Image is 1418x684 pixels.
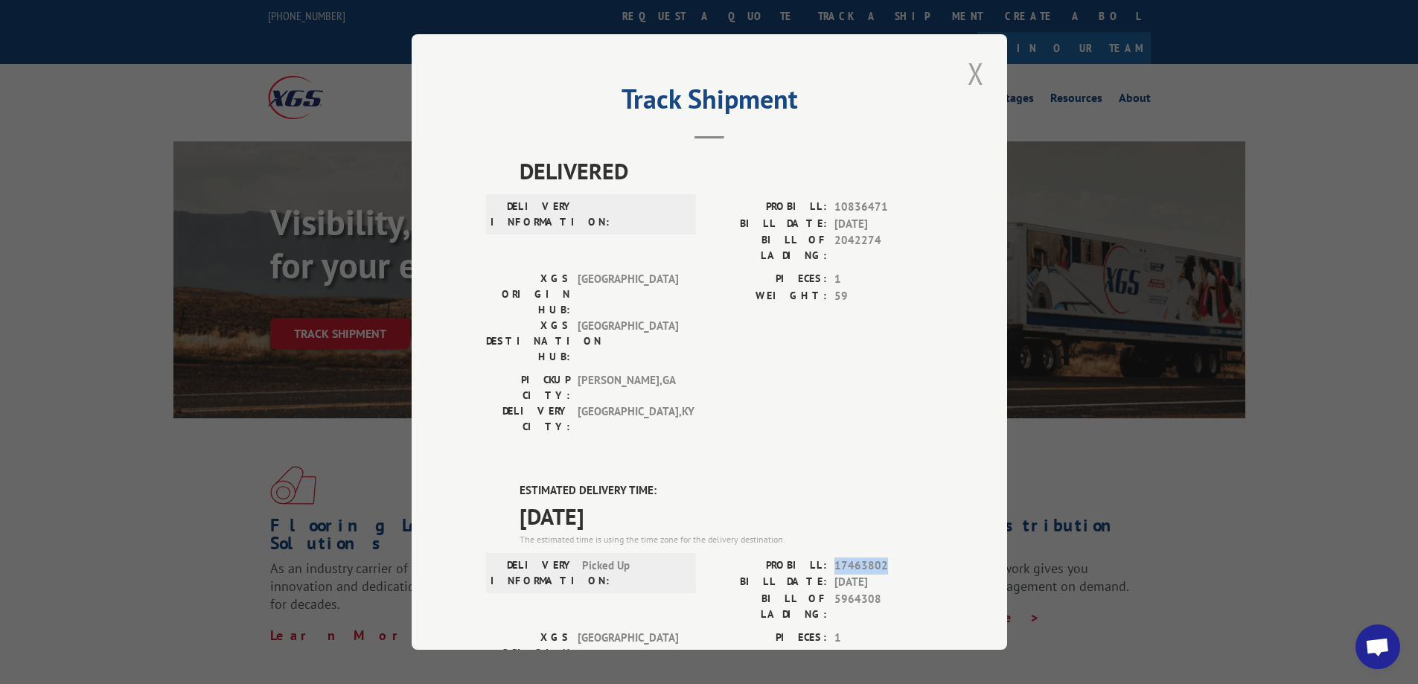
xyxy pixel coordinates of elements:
a: Open chat [1355,624,1400,669]
div: The estimated time is using the time zone for the delivery destination. [520,533,933,546]
label: PICKUP CITY: [486,372,570,403]
label: XGS ORIGIN HUB: [486,630,570,677]
span: 1 [834,630,933,647]
label: WEIGHT: [709,288,827,305]
span: 17463802 [834,557,933,575]
label: BILL OF LADING: [709,591,827,622]
label: ESTIMATED DELIVERY TIME: [520,482,933,499]
span: [GEOGRAPHIC_DATA] [578,630,678,677]
span: 130 [834,646,933,663]
label: PIECES: [709,630,827,647]
label: BILL DATE: [709,574,827,591]
span: 1 [834,271,933,288]
label: WEIGHT: [709,646,827,663]
label: DELIVERY INFORMATION: [491,199,575,230]
label: XGS ORIGIN HUB: [486,271,570,318]
label: PROBILL: [709,557,827,575]
span: Picked Up [582,557,683,589]
span: [DATE] [834,216,933,233]
span: [DATE] [520,499,933,533]
span: [GEOGRAPHIC_DATA] [578,271,678,318]
span: [GEOGRAPHIC_DATA] , KY [578,403,678,435]
span: 59 [834,288,933,305]
span: 10836471 [834,199,933,216]
span: [GEOGRAPHIC_DATA] [578,318,678,365]
span: 2042274 [834,232,933,263]
label: XGS DESTINATION HUB: [486,318,570,365]
span: DELIVERED [520,154,933,188]
label: DELIVERY CITY: [486,403,570,435]
span: [PERSON_NAME] , GA [578,372,678,403]
label: BILL DATE: [709,216,827,233]
label: PROBILL: [709,199,827,216]
label: BILL OF LADING: [709,232,827,263]
button: Close modal [963,53,989,94]
label: PIECES: [709,271,827,288]
label: DELIVERY INFORMATION: [491,557,575,589]
span: 5964308 [834,591,933,622]
h2: Track Shipment [486,89,933,117]
span: [DATE] [834,574,933,591]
